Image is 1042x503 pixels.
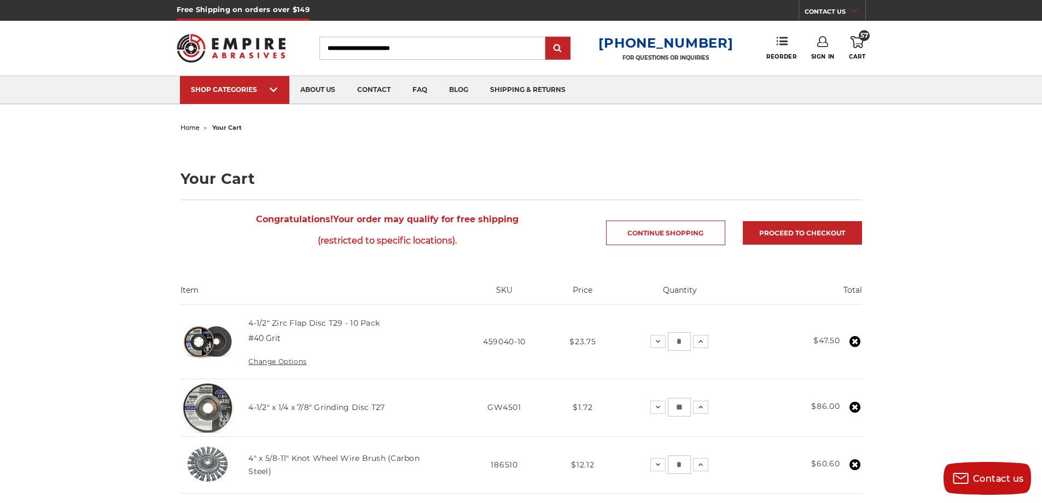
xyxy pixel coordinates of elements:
a: Reorder [766,36,796,60]
strong: $86.00 [811,401,840,411]
a: home [181,124,200,131]
img: 4" x 1/2" x 5/8"-11 Hub Knot Wheel Wire Brush [181,437,235,492]
span: Reorder [766,53,796,60]
a: contact [346,76,401,104]
a: 4-1/2" x 1/4 x 7/8" Grinding Disc T27 [248,402,385,412]
a: 57 Cart [849,36,865,60]
a: [PHONE_NUMBER] [598,35,733,51]
a: shipping & returns [479,76,577,104]
span: GW4501 [487,402,521,412]
input: 4-1/2" Zirc Flap Disc T29 - 10 Pack Quantity: [668,332,691,351]
span: Contact us [973,473,1024,484]
input: Submit [547,38,569,60]
a: Continue Shopping [606,221,725,245]
dd: #40 Grit [248,333,281,344]
span: Sign In [811,53,835,60]
th: Item [181,285,456,304]
button: Contact us [944,462,1031,495]
p: FOR QUESTIONS OR INQUIRIES [598,54,733,61]
img: BHA grinding wheels for 4.5 inch angle grinder [181,380,235,435]
th: Total [748,285,862,304]
a: blog [438,76,479,104]
span: (restricted to specific locations). [181,230,595,251]
span: $23.75 [569,337,596,346]
input: 4-1/2" x 1/4 x 7/8" Grinding Disc T27 Quantity: [668,398,691,417]
strong: $60.60 [811,459,840,469]
div: SHOP CATEGORIES [191,85,278,94]
h1: Your Cart [181,171,862,186]
a: CONTACT US [805,5,865,21]
th: Price [553,285,613,304]
a: about us [289,76,346,104]
span: 186510 [491,460,517,470]
strong: Congratulations! [256,214,333,224]
span: $12.12 [571,460,594,470]
a: 4-1/2" Zirc Flap Disc T29 - 10 Pack [248,318,380,328]
strong: $47.50 [813,336,840,345]
span: $1.72 [573,402,593,412]
img: Empire Abrasives [177,27,286,70]
input: 4" x 5/8-11" Knot Wheel Wire Brush (Carbon Steel) Quantity: [668,455,691,474]
th: SKU [456,285,552,304]
span: Cart [849,53,865,60]
a: Proceed to checkout [743,221,862,245]
img: 4-1/2" Zirc Flap Disc T29 - 10 Pack [181,315,235,369]
span: 459040-10 [483,337,526,346]
a: Change Options [248,357,306,366]
span: your cart [212,124,242,131]
span: 57 [859,30,870,41]
a: 4" x 5/8-11" Knot Wheel Wire Brush (Carbon Steel) [248,453,420,476]
a: faq [401,76,438,104]
span: Your order may qualify for free shipping [181,209,595,251]
th: Quantity [613,285,748,304]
